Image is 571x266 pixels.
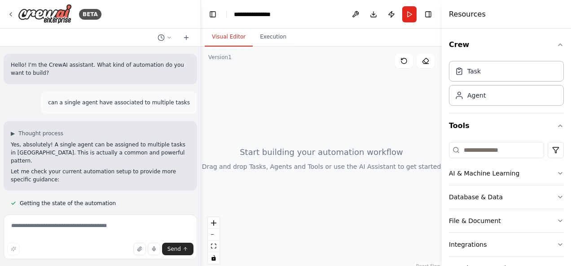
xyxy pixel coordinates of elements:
span: Send [167,245,181,253]
button: Visual Editor [205,28,253,47]
p: Yes, absolutely! A single agent can be assigned to multiple tasks in [GEOGRAPHIC_DATA]. This is a... [11,141,190,165]
div: Integrations [449,240,487,249]
img: Logo [18,4,72,24]
div: React Flow controls [208,217,220,264]
button: Integrations [449,233,564,256]
button: Improve this prompt [7,243,20,255]
button: Switch to previous chat [154,32,176,43]
div: Agent [467,91,486,100]
button: fit view [208,240,220,252]
button: zoom out [208,229,220,240]
span: Getting the state of the automation [20,200,116,207]
button: Database & Data [449,185,564,209]
div: Database & Data [449,193,503,202]
button: zoom in [208,217,220,229]
button: AI & Machine Learning [449,162,564,185]
div: Task [467,67,481,76]
button: Start a new chat [179,32,193,43]
button: ▶Thought process [11,130,63,137]
div: BETA [79,9,101,20]
div: Crew [449,57,564,113]
p: Let me check your current automation setup to provide more specific guidance: [11,167,190,184]
button: toggle interactivity [208,252,220,264]
span: ▶ [11,130,15,137]
button: Tools [449,113,564,138]
nav: breadcrumb [234,10,271,19]
button: Hide right sidebar [422,8,435,21]
button: File & Document [449,209,564,232]
div: File & Document [449,216,501,225]
button: Execution [253,28,294,47]
h4: Resources [449,9,486,20]
div: AI & Machine Learning [449,169,519,178]
span: Thought process [18,130,63,137]
div: Version 1 [208,54,232,61]
p: Hello! I'm the CrewAI assistant. What kind of automation do you want to build? [11,61,190,77]
button: Send [162,243,193,255]
button: Click to speak your automation idea [148,243,160,255]
button: Crew [449,32,564,57]
button: Hide left sidebar [206,8,219,21]
p: can a single agent have associated to multiple tasks [48,99,190,107]
button: Upload files [133,243,146,255]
